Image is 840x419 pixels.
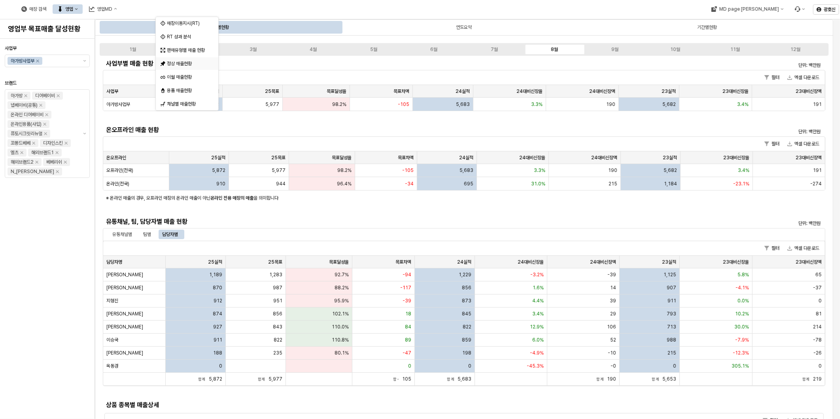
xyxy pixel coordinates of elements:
[198,377,209,381] span: 합계
[143,230,151,239] div: 팀별
[258,377,269,381] span: 합계
[84,4,122,14] div: 영업MD
[403,350,411,356] span: -47
[393,377,402,381] span: 합-
[737,101,749,107] span: 3.4%
[645,46,705,53] label: 10월
[370,47,377,52] div: 5월
[43,139,63,147] div: 디자인스킨
[8,25,87,33] h4: 영업부 목표매출 달성현황
[269,272,282,278] span: 1,283
[723,259,749,265] span: 23대비신장율
[106,60,641,68] h5: 사업부별 매출 현황
[738,298,749,304] span: 0.0%
[463,324,471,330] span: 822
[100,21,342,34] div: 월별현황
[707,4,789,14] button: MD page [PERSON_NAME]
[405,311,411,317] span: 18
[102,46,163,53] label: 1월
[332,154,352,160] span: 목표달성율
[813,4,839,15] button: 광호신
[97,6,112,12] div: 영업MD
[213,23,229,32] div: 월별현황
[250,47,257,52] div: 3월
[813,101,822,107] span: 191
[273,298,282,304] span: 951
[611,363,616,369] span: -0
[106,101,130,107] span: 아가방사업부
[462,298,471,304] span: 873
[795,140,819,148] font: 엑셀 다운로드
[610,298,616,304] span: 39
[404,46,464,53] label: 6월
[269,376,282,382] span: 5,977
[5,45,17,51] span: 사업부
[670,47,680,52] div: 10월
[607,376,616,382] span: 190
[167,20,209,26] div: 매장이동지시(RT)
[649,128,821,135] p: 단위: 백만원
[732,363,749,369] span: 305.1%
[663,154,677,160] span: 23실적
[518,259,544,265] span: 24대비신장율
[11,158,34,166] div: 해외브랜드2
[167,87,209,94] div: 용품 매출현황
[276,180,286,187] span: 944
[335,350,349,356] span: 80.1%
[268,259,282,265] span: 25목표
[667,337,676,343] span: 988
[214,298,222,304] span: 912
[460,167,473,174] span: 5,683
[106,363,118,369] span: 옥동경
[532,298,544,304] span: 4.4%
[11,120,42,128] div: 온라인용품(사입)
[667,285,676,291] span: 907
[106,218,641,226] h5: 유통채널, 팀, 담당자별 매출 현황
[106,324,143,330] span: [PERSON_NAME]
[283,46,343,53] label: 4월
[610,337,616,343] span: 52
[456,88,470,94] span: 24실적
[106,350,143,356] span: [PERSON_NAME]
[335,272,349,278] span: 92.7%
[219,363,222,369] span: 0
[209,376,222,382] span: 5,872
[106,154,126,160] span: 온오프라인
[784,139,823,149] button: 엑셀 다운로드
[611,47,619,52] div: 9월
[705,46,765,53] label: 11월
[532,337,544,343] span: 6.0%
[106,401,641,409] h5: 상품 종목별 매출상세
[796,259,822,265] span: 23대비신장액
[723,88,749,94] span: 23대비신장율
[36,59,39,62] div: Remove 아가방사업부
[337,167,352,174] span: 98.2%
[607,324,616,330] span: 106
[327,88,346,94] span: 목표달성율
[408,363,411,369] span: 0
[11,130,42,138] div: 퓨토시크릿리뉴얼
[35,160,38,164] div: Remove 해외브랜드2
[652,377,662,381] span: 합계
[667,311,676,317] span: 793
[791,47,800,52] div: 12월
[213,285,222,291] span: 870
[11,57,34,65] div: 아가방사업부
[214,337,222,343] span: 911
[589,88,615,94] span: 24대비신장액
[795,74,819,81] font: 엑셀 다운로드
[551,47,558,52] div: 8월
[209,272,222,278] span: 1,189
[106,259,122,265] span: 담당자명
[719,6,779,12] div: MD page [PERSON_NAME]
[464,46,524,53] label: 7월
[156,17,218,111] div: 옵션 선택
[167,60,209,67] div: 정상 매출현황
[265,88,279,94] span: 25목표
[332,311,349,317] span: 102.1%
[608,350,616,356] span: -10
[707,4,789,14] div: MD page 이동
[766,46,826,53] label: 12월
[335,285,349,291] span: 88.2%
[459,272,471,278] span: 1,229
